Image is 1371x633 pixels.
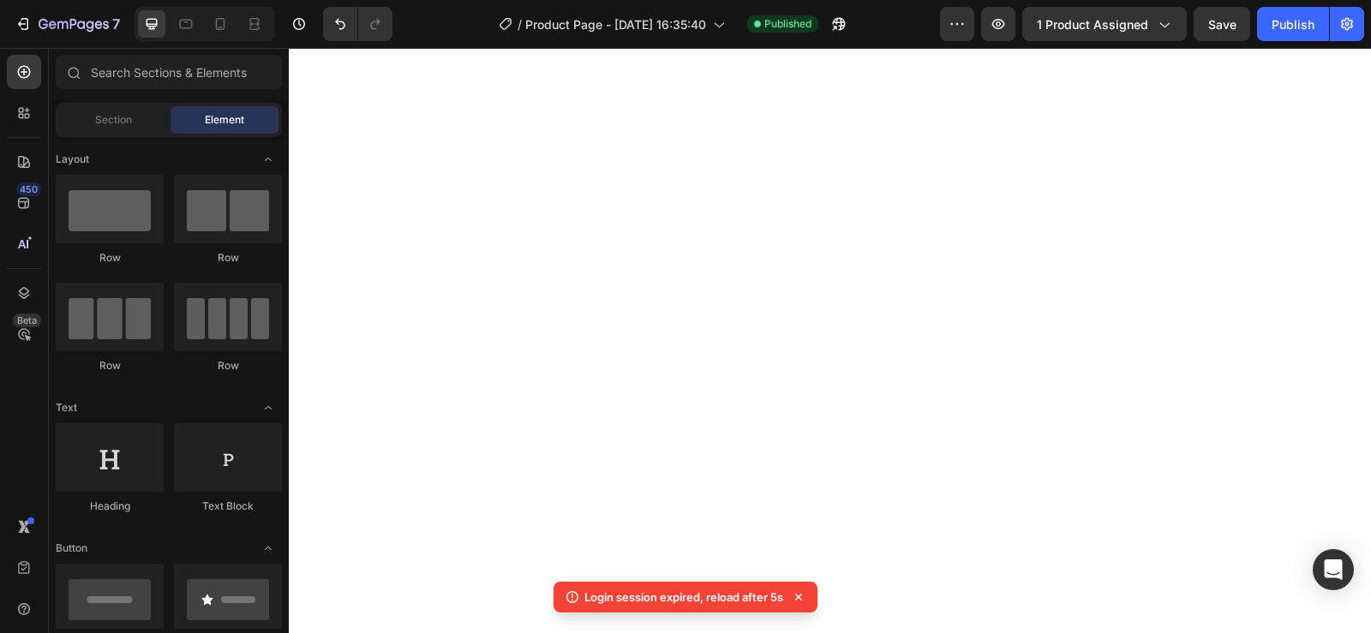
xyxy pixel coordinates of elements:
[1194,7,1250,41] button: Save
[1272,15,1314,33] div: Publish
[56,400,77,415] span: Text
[13,314,41,327] div: Beta
[7,7,128,41] button: 7
[112,14,120,34] p: 7
[174,358,282,373] div: Row
[1208,17,1236,32] span: Save
[1037,15,1148,33] span: 1 product assigned
[16,182,41,196] div: 450
[95,112,132,128] span: Section
[254,394,282,421] span: Toggle open
[1313,549,1354,590] div: Open Intercom Messenger
[56,540,87,556] span: Button
[174,250,282,266] div: Row
[525,15,706,33] span: Product Page - [DATE] 16:35:40
[56,499,164,514] div: Heading
[254,146,282,173] span: Toggle open
[205,112,244,128] span: Element
[518,15,522,33] span: /
[56,250,164,266] div: Row
[254,534,282,562] span: Toggle open
[1022,7,1187,41] button: 1 product assigned
[764,16,811,32] span: Published
[56,152,89,167] span: Layout
[56,55,282,89] input: Search Sections & Elements
[174,499,282,514] div: Text Block
[56,358,164,373] div: Row
[1257,7,1329,41] button: Publish
[289,48,1371,633] iframe: Design area
[323,7,392,41] div: Undo/Redo
[584,588,783,606] p: Login session expired, reload after 5s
